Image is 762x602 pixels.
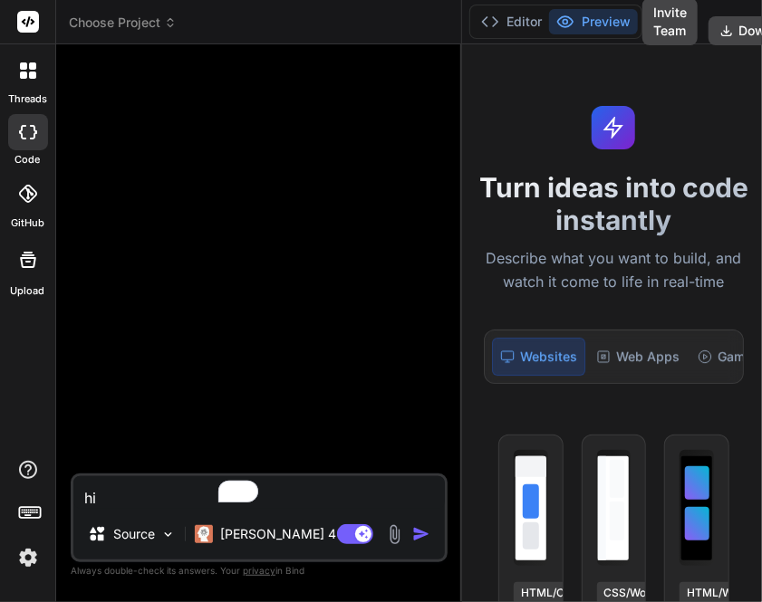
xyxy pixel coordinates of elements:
p: Describe what you want to build, and watch it come to life in real-time [473,247,755,293]
h1: Turn ideas into code instantly [473,171,755,236]
button: Preview [549,9,638,34]
label: code [15,152,41,167]
p: Source [113,525,155,543]
textarea: To enrich screen reader interactions, please activate Accessibility in Grammarly extension settings [73,476,445,509]
span: Choose Project [69,14,177,32]
img: attachment [384,524,405,545]
img: Claude 4 Sonnet [195,525,213,543]
label: threads [8,91,47,107]
button: Editor [474,9,549,34]
label: GitHub [11,215,44,231]
img: icon [412,525,430,543]
div: Websites [492,338,585,376]
img: Pick Models [160,527,176,542]
img: settings [13,542,43,573]
p: [PERSON_NAME] 4 S.. [220,525,355,543]
label: Upload [11,283,45,299]
p: Always double-check its answers. Your in Bind [71,562,448,579]
span: privacy [243,565,275,576]
div: Web Apps [589,338,687,376]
